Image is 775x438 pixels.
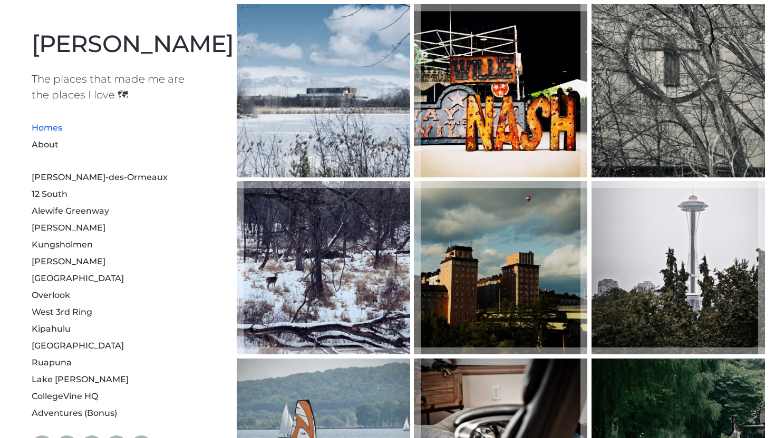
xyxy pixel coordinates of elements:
[32,256,105,266] a: [PERSON_NAME]
[32,206,109,216] a: Alewife Greenway
[237,181,410,354] img: Belle Mead
[32,307,92,317] a: West 3rd Ring
[414,181,587,354] img: Kungsholmen
[592,181,765,354] img: Queen Anne
[32,290,70,300] a: Overlook
[32,123,62,133] a: Homes
[32,324,71,334] a: Kipahulu
[32,374,129,384] a: Lake [PERSON_NAME]
[32,223,105,233] a: [PERSON_NAME]
[32,408,117,418] a: Adventures (Bonus)
[32,273,124,283] a: [GEOGRAPHIC_DATA]
[32,29,234,58] a: [PERSON_NAME]
[237,4,410,177] img: Dollard-des-Ormeaux
[592,4,765,177] img: Alewife Greenway
[32,391,98,401] a: CollegeVine HQ
[32,172,168,182] a: [PERSON_NAME]-des-Ormeaux
[32,357,72,367] a: Ruapuna
[32,140,59,150] a: About
[32,189,67,199] a: 12 South
[414,4,587,177] img: 12 South
[32,240,93,250] a: Kungsholmen
[32,71,201,103] h1: The places that made me are the places I love 🗺
[32,341,124,351] a: [GEOGRAPHIC_DATA]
